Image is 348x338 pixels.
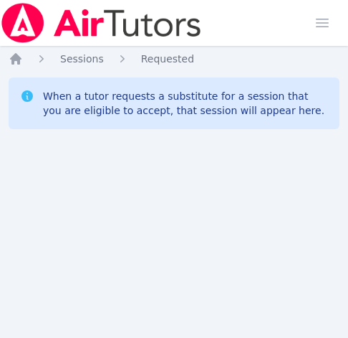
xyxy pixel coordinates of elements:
div: When a tutor requests a substitute for a session that you are eligible to accept, that session wi... [43,89,328,118]
nav: Breadcrumb [9,52,339,66]
span: Sessions [60,53,104,65]
a: Sessions [60,52,104,66]
a: Requested [141,52,194,66]
span: Requested [141,53,194,65]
